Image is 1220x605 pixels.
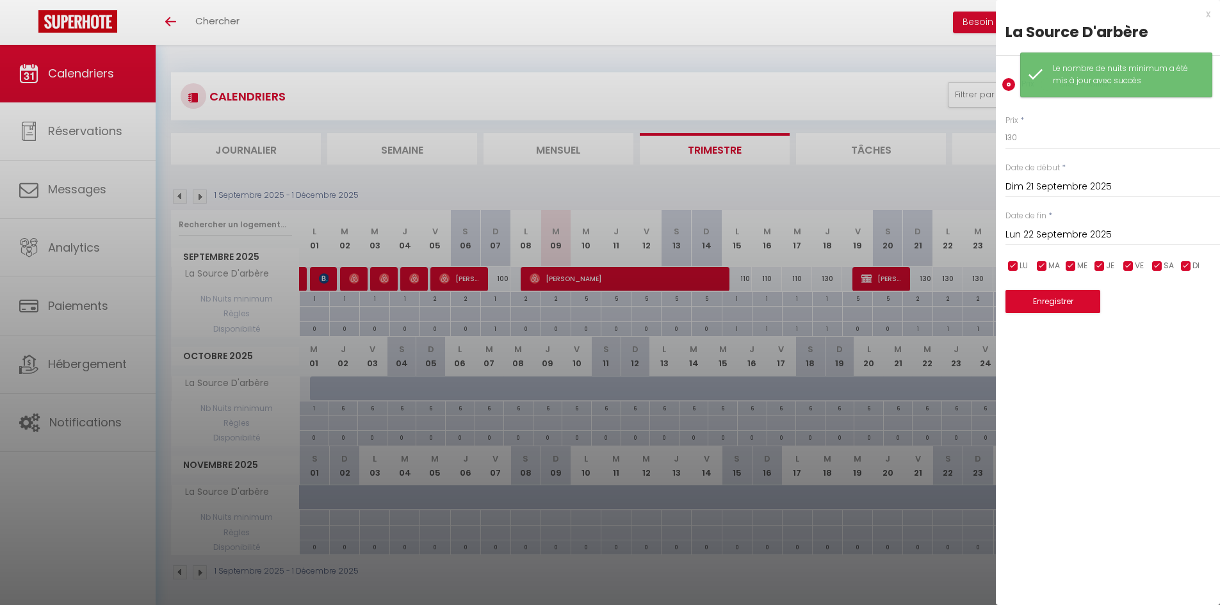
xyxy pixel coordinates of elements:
label: Prix [1015,78,1034,92]
span: JE [1106,260,1114,272]
label: Date de début [1005,162,1060,174]
span: ME [1077,260,1087,272]
label: Date de fin [1005,210,1046,222]
button: Ouvrir le widget de chat LiveChat [10,5,49,44]
div: La Source D'arbère [1005,22,1210,42]
span: DI [1192,260,1200,272]
button: Enregistrer [1005,290,1100,313]
div: Le nombre de nuits minimum a été mis à jour avec succès [1053,63,1199,87]
span: LU [1020,260,1028,272]
div: x [996,6,1210,22]
label: Prix [1005,115,1018,127]
span: SA [1164,260,1174,272]
span: MA [1048,260,1060,272]
span: VE [1135,260,1144,272]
